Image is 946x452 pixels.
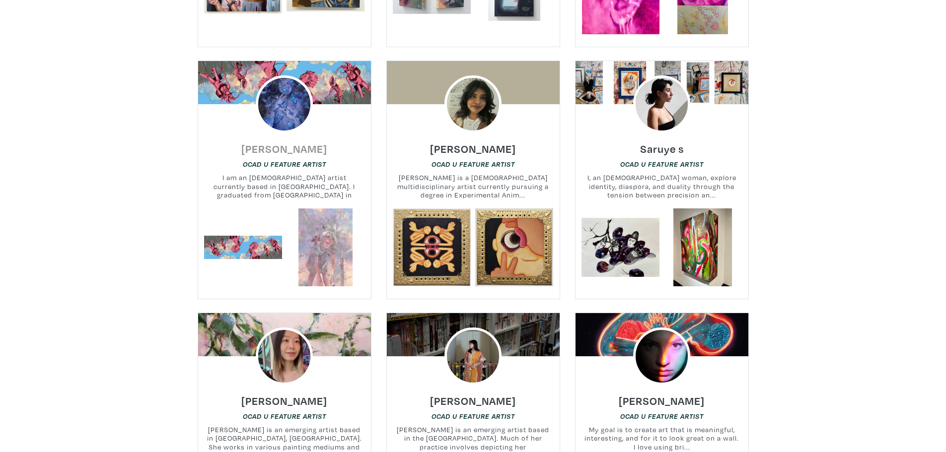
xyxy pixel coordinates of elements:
h6: Saruye s [640,142,684,155]
a: OCAD U Feature Artist [243,411,326,421]
h6: [PERSON_NAME] [430,142,516,155]
img: phpThumb.php [256,327,313,385]
a: Saruye s [640,139,684,151]
img: phpThumb.php [444,75,502,133]
h6: [PERSON_NAME] [430,394,516,407]
img: phpThumb.php [633,327,691,385]
a: [PERSON_NAME] [430,391,516,403]
img: phpThumb.php [444,327,502,385]
a: [PERSON_NAME] [241,391,327,403]
h6: [PERSON_NAME] [241,142,327,155]
em: OCAD U Feature Artist [432,160,515,168]
h6: [PERSON_NAME] [241,394,327,407]
em: OCAD U Feature Artist [432,412,515,420]
a: [PERSON_NAME] [430,139,516,151]
h6: [PERSON_NAME] [619,394,705,407]
a: OCAD U Feature Artist [620,159,704,169]
small: [PERSON_NAME] is an emerging artist based in [GEOGRAPHIC_DATA], [GEOGRAPHIC_DATA]. She works in v... [198,425,371,452]
a: [PERSON_NAME] [619,391,705,403]
small: [PERSON_NAME] is an emerging artist based in the [GEOGRAPHIC_DATA]. Much of her practice involves... [387,425,560,452]
a: OCAD U Feature Artist [432,159,515,169]
em: OCAD U Feature Artist [243,412,326,420]
small: My goal is to create art that is meaningful, interesting, and for it to look great on a wall. I l... [576,425,748,452]
small: [PERSON_NAME] is a [DEMOGRAPHIC_DATA] multidisciplinary artist currently pursuing a degree in Exp... [387,173,560,199]
em: OCAD U Feature Artist [620,412,704,420]
em: OCAD U Feature Artist [620,160,704,168]
a: [PERSON_NAME] [241,139,327,151]
small: I, an [DEMOGRAPHIC_DATA] woman, explore identity, diaspora, and duality through the tension betwe... [576,173,748,199]
a: OCAD U Feature Artist [243,159,326,169]
em: OCAD U Feature Artist [243,160,326,168]
a: OCAD U Feature Artist [620,411,704,421]
img: phpThumb.php [256,75,313,133]
img: phpThumb.php [633,75,691,133]
small: I am an [DEMOGRAPHIC_DATA] artist currently based in [GEOGRAPHIC_DATA]. I graduated from [GEOGRAP... [198,173,371,199]
a: OCAD U Feature Artist [432,411,515,421]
